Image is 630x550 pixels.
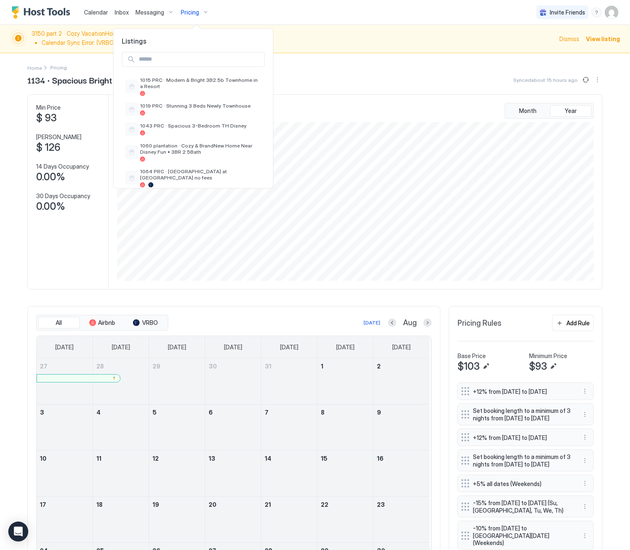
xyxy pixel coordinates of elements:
[140,103,261,109] span: 1019 PRC · Stunning 3 Beds Newly Townhouse
[8,522,28,542] div: Open Intercom Messenger
[140,142,261,155] span: 1060 plantation · Cozy & BrandNew Home Near Disney Fun • 3BR 2.5Bath
[140,168,261,181] span: 1064 PRC · [GEOGRAPHIC_DATA] at [GEOGRAPHIC_DATA] no fees
[140,123,261,129] span: 1043 PRC · Spacious 3-Bedroom TH Disney
[113,37,273,45] span: Listings
[140,77,261,89] span: 1015 PRC · Modern & Bright 3B2.5b Townhome in a Resort
[135,52,264,66] input: Input Field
